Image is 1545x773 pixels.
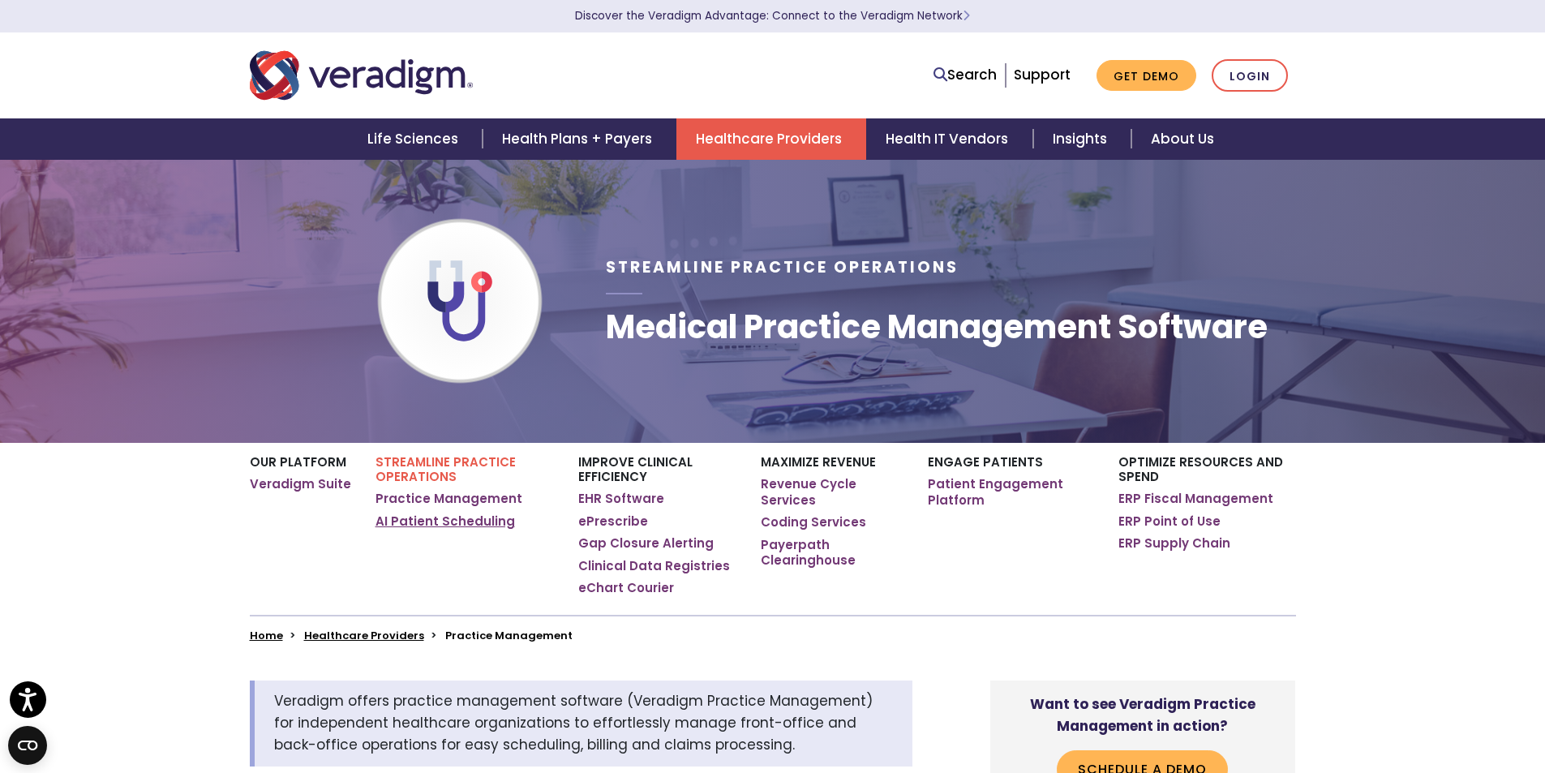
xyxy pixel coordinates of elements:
a: About Us [1131,118,1234,160]
a: Veradigm Suite [250,476,351,492]
a: ePrescribe [578,513,648,530]
span: Veradigm offers practice management software (Veradigm Practice Management) for independent healt... [274,691,873,754]
strong: Want to see Veradigm Practice Management in action? [1030,694,1255,736]
a: Clinical Data Registries [578,558,730,574]
a: Gap Closure Alerting [578,535,714,552]
img: Veradigm logo [250,49,473,102]
a: Revenue Cycle Services [761,476,903,508]
iframe: Drift Chat Widget [1234,672,1526,754]
a: ERP Supply Chain [1118,535,1230,552]
a: ERP Fiscal Management [1118,491,1273,507]
a: Get Demo [1097,60,1196,92]
a: Discover the Veradigm Advantage: Connect to the Veradigm NetworkLearn More [575,8,970,24]
a: Support [1014,65,1071,84]
a: Practice Management [376,491,522,507]
a: eChart Courier [578,580,674,596]
a: ERP Point of Use [1118,513,1221,530]
a: AI Patient Scheduling [376,513,515,530]
a: Healthcare Providers [676,118,866,160]
a: Insights [1033,118,1131,160]
a: Coding Services [761,514,866,530]
a: Search [933,64,997,86]
span: Learn More [963,8,970,24]
a: Home [250,628,283,643]
a: Health IT Vendors [866,118,1032,160]
a: Payerpath Clearinghouse [761,537,903,569]
a: Login [1212,59,1288,92]
h1: Medical Practice Management Software [606,307,1268,346]
a: Health Plans + Payers [483,118,676,160]
a: Patient Engagement Platform [928,476,1094,508]
a: EHR Software [578,491,664,507]
a: Life Sciences [348,118,483,160]
span: Streamline Practice Operations [606,256,959,278]
button: Open CMP widget [8,726,47,765]
a: Healthcare Providers [304,628,424,643]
